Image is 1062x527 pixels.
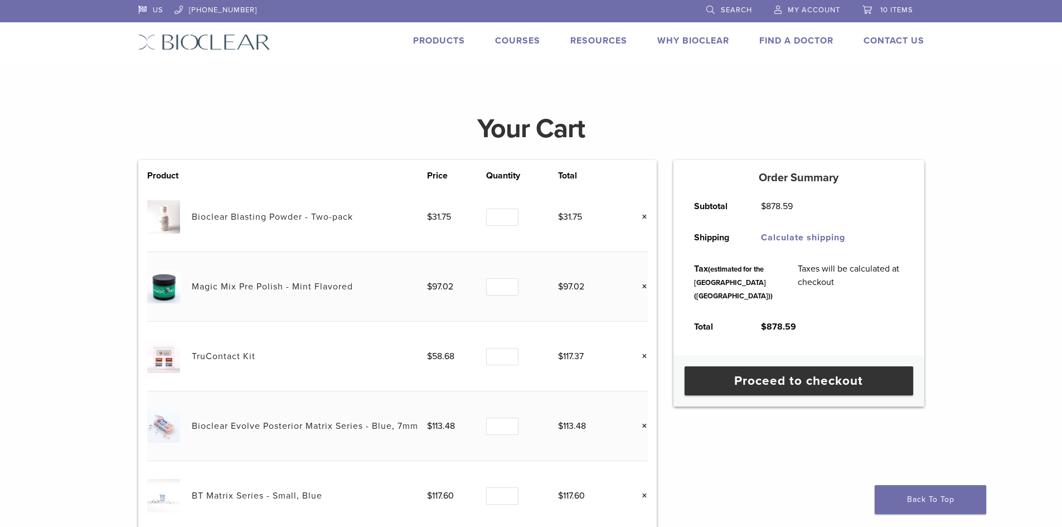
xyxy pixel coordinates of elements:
[761,201,793,212] bdi: 878.59
[761,321,796,332] bdi: 878.59
[558,490,563,501] span: $
[761,321,767,332] span: $
[147,270,180,303] img: Magic Mix Pre Polish - Mint Flavored
[147,340,180,373] img: TruContact Kit
[147,169,192,182] th: Product
[694,265,773,301] small: (estimated for the [GEOGRAPHIC_DATA] ([GEOGRAPHIC_DATA]))
[875,485,986,514] a: Back To Top
[673,171,924,185] h5: Order Summary
[147,200,180,233] img: Bioclear Blasting Powder - Two-pack
[785,253,916,311] td: Taxes will be calculated at checkout
[633,210,648,224] a: Remove this item
[864,35,924,46] a: Contact Us
[761,201,766,212] span: $
[657,35,729,46] a: Why Bioclear
[427,169,486,182] th: Price
[138,34,270,50] img: Bioclear
[685,366,913,395] a: Proceed to checkout
[427,281,453,292] bdi: 97.02
[495,35,540,46] a: Courses
[558,211,582,223] bdi: 31.75
[880,6,913,14] span: 10 items
[130,115,933,142] h1: Your Cart
[558,420,563,432] span: $
[558,169,617,182] th: Total
[558,281,563,292] span: $
[427,351,454,362] bdi: 58.68
[427,490,454,501] bdi: 117.60
[788,6,840,14] span: My Account
[682,253,785,311] th: Tax
[633,419,648,433] a: Remove this item
[682,191,749,222] th: Subtotal
[633,349,648,364] a: Remove this item
[558,490,585,501] bdi: 117.60
[558,281,584,292] bdi: 97.02
[570,35,627,46] a: Resources
[633,489,648,503] a: Remove this item
[427,351,432,362] span: $
[558,351,584,362] bdi: 117.37
[558,420,586,432] bdi: 113.48
[761,232,845,243] a: Calculate shipping
[427,420,455,432] bdi: 113.48
[721,6,752,14] span: Search
[682,311,749,342] th: Total
[192,211,353,223] a: Bioclear Blasting Powder - Two-pack
[558,351,563,362] span: $
[413,35,465,46] a: Products
[427,281,432,292] span: $
[633,279,648,294] a: Remove this item
[486,169,558,182] th: Quantity
[427,490,432,501] span: $
[147,479,180,512] img: BT Matrix Series - Small, Blue
[427,211,451,223] bdi: 31.75
[682,222,749,253] th: Shipping
[147,409,180,442] img: Bioclear Evolve Posterior Matrix Series - Blue, 7mm
[427,420,432,432] span: $
[427,211,432,223] span: $
[192,420,418,432] a: Bioclear Evolve Posterior Matrix Series - Blue, 7mm
[192,351,255,362] a: TruContact Kit
[192,490,322,501] a: BT Matrix Series - Small, Blue
[558,211,563,223] span: $
[192,281,353,292] a: Magic Mix Pre Polish - Mint Flavored
[759,35,833,46] a: Find A Doctor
